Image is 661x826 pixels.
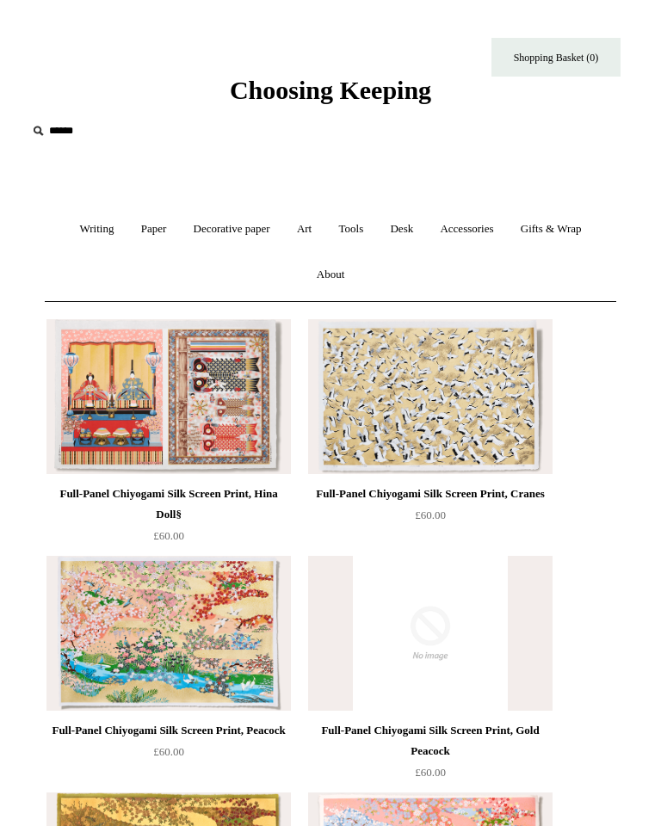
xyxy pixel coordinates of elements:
span: Choosing Keeping [230,76,431,104]
div: Full-Panel Chiyogami Silk Screen Print, Peacock [51,720,287,741]
a: Shopping Basket (0) [491,38,621,77]
a: Full-Panel Chiyogami Silk Screen Print, Cranes Full-Panel Chiyogami Silk Screen Print, Cranes [308,319,553,474]
a: About [305,252,357,298]
img: no-image-2048-a2addb12_grande.gif [308,556,553,711]
a: Decorative paper [182,206,282,252]
span: £60.00 [153,529,184,542]
div: Full-Panel Chiyogami Silk Screen Print, Hina Doll§ [51,484,287,525]
a: Full-Panel Chiyogami Silk Screen Print, Gold Peacock £60.00 [308,720,553,791]
img: Full-Panel Chiyogami Silk Screen Print, Cranes [308,319,553,474]
img: Full-Panel Chiyogami Silk Screen Print, Peacock [46,556,291,711]
span: £60.00 [415,509,446,521]
a: Writing [67,206,126,252]
div: Full-Panel Chiyogami Silk Screen Print, Cranes [312,484,548,504]
a: Gifts & Wrap [509,206,594,252]
a: Full-Panel Chiyogami Silk Screen Print, Cranes £60.00 [308,484,553,554]
a: Full-Panel Chiyogami Silk Screen Print, Hina Doll§ £60.00 [46,484,291,554]
a: Paper [129,206,179,252]
span: £60.00 [153,745,184,758]
div: Full-Panel Chiyogami Silk Screen Print, Gold Peacock [312,720,548,761]
a: Choosing Keeping [230,89,431,102]
img: Full-Panel Chiyogami Silk Screen Print, Hina Doll§ [46,319,291,474]
a: Desk [378,206,425,252]
a: Accessories [428,206,505,252]
a: Full-Panel Chiyogami Silk Screen Print, Peacock Full-Panel Chiyogami Silk Screen Print, Peacock [46,556,291,711]
a: Art [285,206,324,252]
a: Full-Panel Chiyogami Silk Screen Print, Peacock £60.00 [46,720,291,791]
span: £60.00 [415,766,446,779]
a: Full-Panel Chiyogami Silk Screen Print, Hina Doll§ Full-Panel Chiyogami Silk Screen Print, Hina D... [46,319,291,474]
a: Tools [327,206,376,252]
